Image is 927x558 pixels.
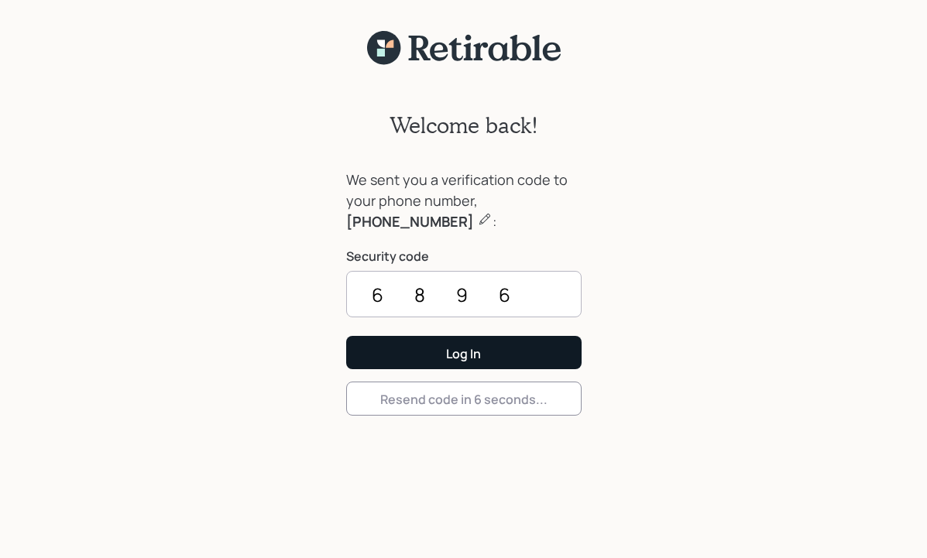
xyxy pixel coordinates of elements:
div: Resend code in 6 seconds... [380,391,548,408]
h2: Welcome back! [390,112,538,139]
button: Log In [346,336,582,369]
button: Resend code in 6 seconds... [346,382,582,415]
div: Log In [446,345,481,362]
label: Security code [346,248,582,265]
div: We sent you a verification code to your phone number, : [346,169,582,232]
input: •••• [346,271,582,317]
b: [PHONE_NUMBER] [346,212,474,231]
